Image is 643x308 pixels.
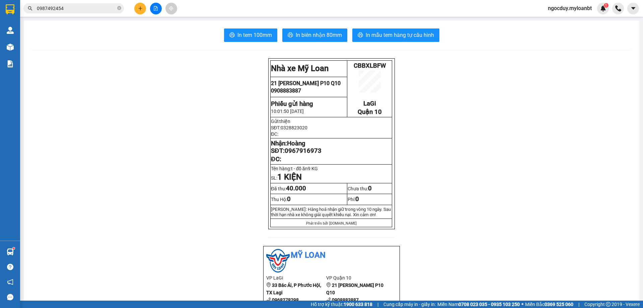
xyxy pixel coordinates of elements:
[117,6,121,10] span: close-circle
[326,283,331,287] span: environment
[296,31,342,39] span: In biên nhận 80mm
[277,172,282,182] span: 1
[153,6,158,11] span: file-add
[7,248,14,255] img: warehouse-icon
[627,3,639,14] button: caret-down
[326,297,331,302] span: phone
[271,156,281,163] span: ĐC:
[271,183,347,194] td: Đã thu:
[7,27,14,34] img: warehouse-icon
[347,194,392,205] td: Phí:
[237,31,272,39] span: In tem 100mm
[281,125,307,130] span: 0328823020
[363,100,376,107] span: LaGi
[266,274,326,282] li: VP LaGi
[266,249,397,262] li: Mỹ Loan
[543,4,597,12] span: ngocduy.myloanbt
[7,294,13,300] span: message
[279,119,290,124] span: thiện
[266,283,271,287] span: environment
[271,80,341,86] span: 21 [PERSON_NAME] P10 Q10
[7,60,14,67] img: solution-icon
[150,3,162,14] button: file-add
[169,6,173,11] span: aim
[272,297,299,303] b: 0968278298
[287,140,305,147] span: Hoàng
[271,100,313,108] strong: Phiếu gửi hàng
[383,301,436,308] span: Cung cấp máy in - giấy in:
[344,302,372,307] strong: 1900 633 818
[578,301,579,308] span: |
[347,183,392,194] td: Chưa thu:
[266,283,321,295] b: 33 Bác Ái, P Phước Hội, TX Lagi
[13,247,15,249] sup: 1
[285,147,321,155] span: 0967916973
[355,195,359,203] span: 0
[28,6,32,11] span: search
[545,302,573,307] strong: 0369 525 060
[358,32,363,39] span: printer
[358,108,382,116] span: Quận 10
[271,119,391,124] p: Gửi:
[287,195,291,203] span: 0
[326,283,383,295] b: 21 [PERSON_NAME] P10 Q10
[271,166,391,171] p: Tên hàng:
[271,64,329,73] strong: Nhà xe Mỹ Loan
[521,303,523,306] span: ⚪️
[615,5,621,11] img: phone-icon
[354,62,386,69] span: CBBXLBFW
[282,28,347,42] button: printerIn biên nhận 80mm
[286,185,306,192] span: 40.000
[229,32,235,39] span: printer
[165,3,177,14] button: aim
[326,274,386,282] li: VP Quận 10
[437,301,520,308] span: Miền Nam
[306,221,357,226] span: Phát triển bởi [DOMAIN_NAME]
[271,131,278,137] span: ĐC:
[271,87,301,94] span: 0908883887
[525,301,573,308] span: Miền Bắc
[377,301,378,308] span: |
[271,125,307,130] span: SĐT:
[271,194,347,205] td: Thu Hộ:
[288,32,293,39] span: printer
[37,5,116,12] input: Tìm tên, số ĐT hoặc mã đơn
[134,3,146,14] button: plus
[271,140,321,155] strong: Nhận: SĐT:
[352,28,439,42] button: printerIn mẫu tem hàng tự cấu hình
[271,109,304,114] span: 10:01:50 [DATE]
[332,297,359,303] b: 0908883887
[282,172,302,182] strong: KIỆN
[311,301,372,308] span: Hỗ trợ kỹ thuật:
[366,31,434,39] span: In mẫu tem hàng tự cấu hình
[368,185,372,192] span: 0
[266,297,271,302] span: phone
[308,166,318,171] span: 9 KG
[7,264,13,270] span: question-circle
[7,279,13,285] span: notification
[291,166,321,171] span: t - đồ ăn
[6,4,14,14] img: logo-vxr
[600,5,606,11] img: icon-new-feature
[271,207,391,217] span: [PERSON_NAME]: Hàng hoá nhận giữ trong vòng 10 ngày. Sau thời hạn nhà xe không giải quy...
[606,302,611,307] span: copyright
[138,6,143,11] span: plus
[604,3,609,8] sup: 1
[458,302,520,307] strong: 0708 023 035 - 0935 103 250
[117,5,121,12] span: close-circle
[224,28,277,42] button: printerIn tem 100mm
[7,44,14,51] img: warehouse-icon
[266,249,290,272] img: logo.jpg
[271,175,302,181] span: SL:
[630,5,636,11] span: caret-down
[605,3,607,8] span: 1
